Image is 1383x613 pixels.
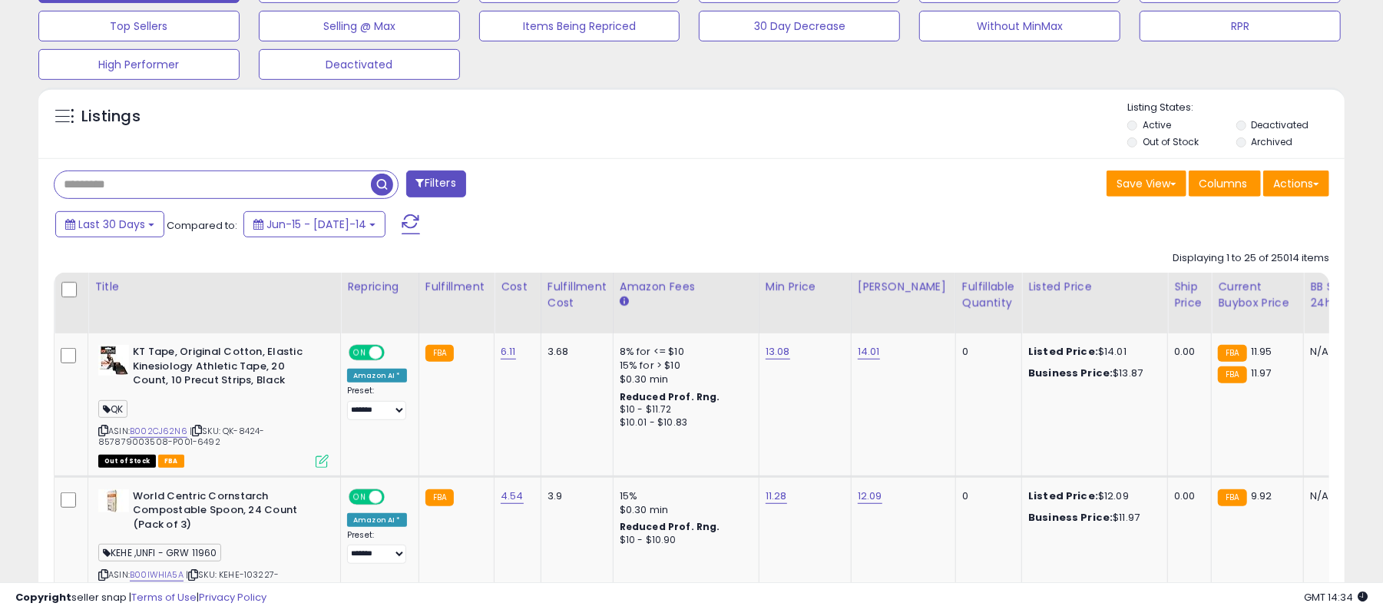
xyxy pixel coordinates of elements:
div: 15% for > $10 [620,359,747,373]
a: 4.54 [501,489,524,504]
div: Displaying 1 to 25 of 25014 items [1173,251,1329,266]
span: | SKU: QK-8424-857879003508-P001-6492 [98,425,264,448]
div: Listed Price [1028,279,1161,295]
span: 2025-08-14 14:34 GMT [1304,590,1368,605]
button: Jun-15 - [DATE]-14 [243,211,385,237]
button: Save View [1107,171,1186,197]
div: N/A [1310,345,1361,359]
b: Listed Price: [1028,344,1098,359]
div: [PERSON_NAME] [858,279,949,295]
div: N/A [1310,489,1361,503]
div: $10 - $11.72 [620,403,747,416]
a: Privacy Policy [199,590,266,605]
a: 13.08 [766,344,790,360]
div: ASIN: [98,345,329,466]
div: Ship Price [1174,279,1205,311]
span: OFF [382,490,407,503]
span: Last 30 Days [78,217,145,232]
label: Out of Stock [1143,135,1199,148]
div: 3.9 [548,489,601,503]
small: Amazon Fees. [620,295,629,309]
button: Last 30 Days [55,211,164,237]
button: Columns [1189,171,1261,197]
h5: Listings [81,106,141,128]
button: Filters [406,171,466,197]
div: 0.00 [1174,489,1199,503]
div: Current Buybox Price [1218,279,1297,311]
a: Terms of Use [131,590,197,605]
a: 11.28 [766,489,787,504]
button: RPR [1140,11,1341,41]
small: FBA [425,345,454,362]
button: Without MinMax [919,11,1120,41]
b: World Centric Cornstarch Compostable Spoon, 24 Count (Pack of 3) [133,489,319,536]
a: 12.09 [858,489,882,504]
button: High Performer [38,49,240,80]
div: 0 [962,345,1010,359]
span: ON [350,490,369,503]
button: 30 Day Decrease [699,11,900,41]
div: $13.87 [1028,366,1156,380]
span: Columns [1199,176,1247,191]
div: Title [94,279,334,295]
div: Repricing [347,279,412,295]
small: FBA [1218,366,1246,383]
div: BB Share 24h. [1310,279,1366,311]
b: Business Price: [1028,510,1113,525]
div: Preset: [347,386,407,420]
b: Reduced Prof. Rng. [620,520,720,533]
div: $14.01 [1028,345,1156,359]
img: 31la1PqYmCL._SL40_.jpg [98,489,129,512]
span: Jun-15 - [DATE]-14 [266,217,366,232]
button: Items Being Repriced [479,11,680,41]
a: B002CJ62N6 [130,425,187,438]
b: Business Price: [1028,366,1113,380]
button: Deactivated [259,49,460,80]
button: Selling @ Max [259,11,460,41]
button: Top Sellers [38,11,240,41]
span: KEHE ,UNFI - GRW 11960 [98,544,221,562]
div: Fulfillment [425,279,488,295]
span: QK [98,400,127,418]
div: Fulfillment Cost [548,279,607,311]
a: 14.01 [858,344,880,360]
span: 11.95 [1251,344,1272,359]
div: Cost [501,279,534,295]
div: 8% for <= $10 [620,345,747,359]
label: Active [1143,118,1171,131]
a: 6.11 [501,344,516,360]
span: 9.92 [1251,489,1272,503]
p: Listing States: [1127,101,1345,115]
div: 15% [620,489,747,503]
div: Amazon AI * [347,513,407,527]
b: KT Tape, Original Cotton, Elastic Kinesiology Athletic Tape, 20 Count, 10 Precut Strips, Black [133,345,319,392]
div: 0 [962,489,1010,503]
span: All listings that are currently out of stock and unavailable for purchase on Amazon [98,455,156,468]
div: 0.00 [1174,345,1199,359]
small: FBA [1218,489,1246,506]
b: Listed Price: [1028,489,1098,503]
div: $10 - $10.90 [620,534,747,547]
label: Archived [1252,135,1293,148]
div: $10.01 - $10.83 [620,416,747,429]
div: $0.30 min [620,503,747,517]
button: Actions [1263,171,1329,197]
span: ON [350,346,369,360]
div: Amazon AI * [347,369,407,383]
div: Amazon Fees [620,279,753,295]
span: FBA [158,455,184,468]
span: 11.97 [1251,366,1272,380]
div: seller snap | | [15,591,266,605]
div: Preset: [347,530,407,565]
div: Min Price [766,279,845,295]
small: FBA [1218,345,1246,362]
div: $12.09 [1028,489,1156,503]
span: Compared to: [167,218,237,233]
div: 3.68 [548,345,601,359]
div: Fulfillable Quantity [962,279,1015,311]
span: OFF [382,346,407,360]
img: 41z8NEOs2qL._SL40_.jpg [98,345,129,376]
b: Reduced Prof. Rng. [620,390,720,403]
small: FBA [425,489,454,506]
div: $0.30 min [620,373,747,386]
